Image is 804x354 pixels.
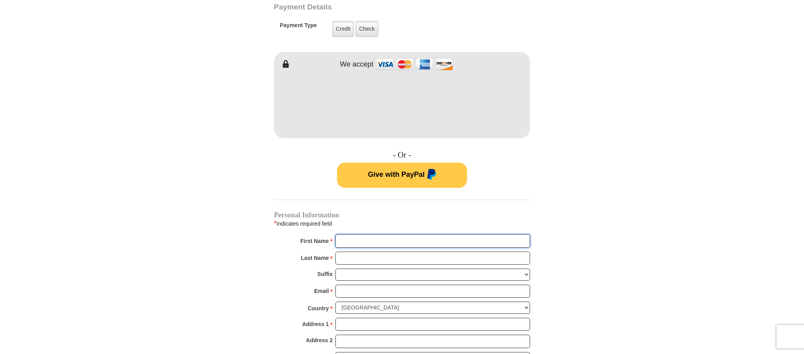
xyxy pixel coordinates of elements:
img: paypal [425,169,436,182]
h4: - Or - [274,150,530,160]
div: Indicates required field [274,219,530,229]
img: credit cards accepted [375,56,454,73]
strong: Country [308,303,329,314]
strong: Email [314,285,329,297]
h5: Payment Type [280,22,317,33]
strong: Suffix [317,269,333,280]
h3: Payment Details [274,3,475,12]
span: Give with PayPal [368,171,424,178]
strong: Address 2 [306,335,333,346]
button: Give with PayPal [337,163,467,188]
strong: Last Name [301,252,329,263]
label: Check [355,21,378,37]
label: Credit [332,21,354,37]
h4: We accept [340,60,374,69]
h4: Personal Information [274,212,530,218]
strong: First Name [300,235,329,247]
strong: Address 1 [302,319,329,330]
